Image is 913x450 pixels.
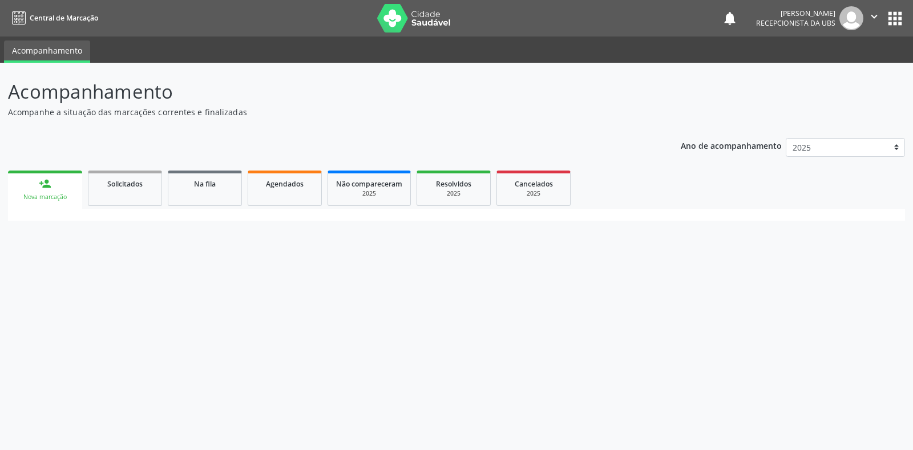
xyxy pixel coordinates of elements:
img: img [839,6,863,30]
p: Ano de acompanhamento [681,138,782,152]
div: 2025 [505,189,562,198]
p: Acompanhe a situação das marcações correntes e finalizadas [8,106,636,118]
div: [PERSON_NAME] [756,9,835,18]
span: Solicitados [107,179,143,189]
a: Central de Marcação [8,9,98,27]
button:  [863,6,885,30]
span: Na fila [194,179,216,189]
p: Acompanhamento [8,78,636,106]
span: Não compareceram [336,179,402,189]
div: 2025 [336,189,402,198]
div: Nova marcação [16,193,74,201]
div: 2025 [425,189,482,198]
i:  [868,10,880,23]
button: apps [885,9,905,29]
span: Agendados [266,179,304,189]
div: person_add [39,177,51,190]
a: Acompanhamento [4,40,90,63]
span: Central de Marcação [30,13,98,23]
span: Resolvidos [436,179,471,189]
button: notifications [722,10,738,26]
span: Recepcionista da UBS [756,18,835,28]
span: Cancelados [515,179,553,189]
